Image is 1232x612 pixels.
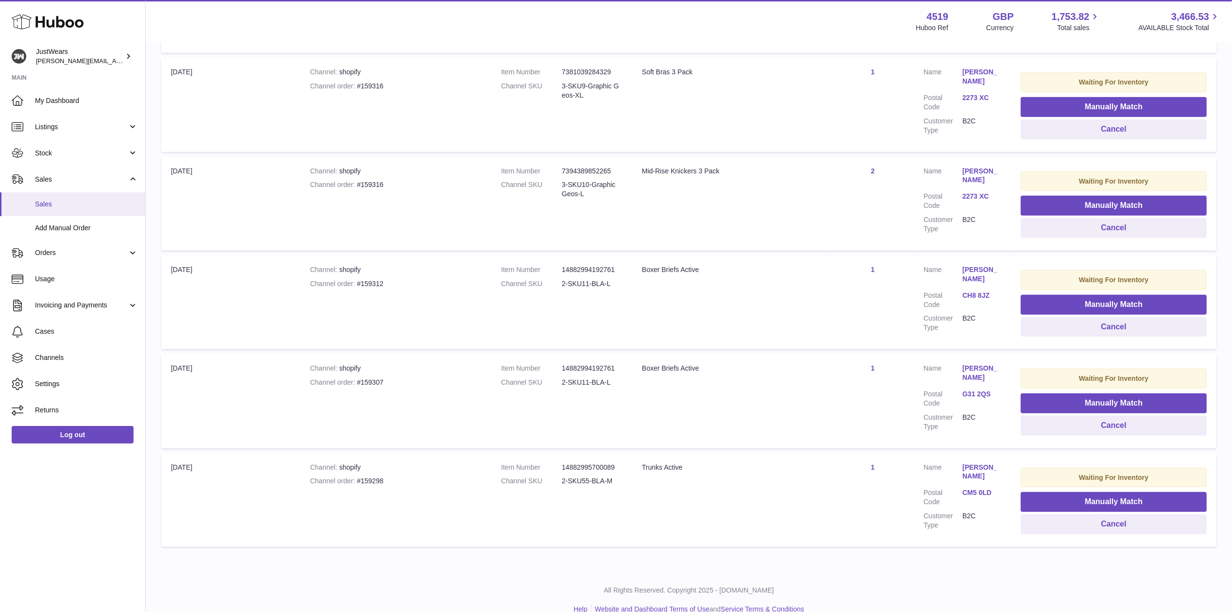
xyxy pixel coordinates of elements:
[310,266,339,273] strong: Channel
[35,96,138,105] span: My Dashboard
[310,378,482,387] div: #159307
[924,192,962,210] dt: Postal Code
[642,463,822,472] div: Trunks Active
[310,68,339,76] strong: Channel
[1021,393,1207,413] button: Manually Match
[924,314,962,332] dt: Customer Type
[310,463,339,471] strong: Channel
[501,364,562,373] dt: Item Number
[501,476,562,486] dt: Channel SKU
[310,476,482,486] div: #159298
[12,49,26,64] img: josh@just-wears.com
[986,23,1014,33] div: Currency
[310,167,482,176] div: shopify
[1021,295,1207,315] button: Manually Match
[35,327,138,336] span: Cases
[642,167,822,176] div: Mid-Rise Knickers 3 Pack
[962,413,1001,431] dd: B2C
[1021,119,1207,139] button: Cancel
[310,364,339,372] strong: Channel
[161,354,301,448] td: [DATE]
[1138,23,1220,33] span: AVAILABLE Stock Total
[310,180,482,189] div: #159316
[310,364,482,373] div: shopify
[924,463,962,484] dt: Name
[1021,97,1207,117] button: Manually Match
[310,265,482,274] div: shopify
[962,314,1001,332] dd: B2C
[562,279,623,289] dd: 2-SKU11-BLA-L
[562,180,623,199] dd: 3-SKU10-Graphic Geos-L
[962,192,1001,201] a: 2273 XC
[871,266,875,273] a: 1
[962,364,1001,382] a: [PERSON_NAME]
[501,68,562,77] dt: Item Number
[501,463,562,472] dt: Item Number
[924,291,962,309] dt: Postal Code
[501,167,562,176] dt: Item Number
[871,68,875,76] a: 1
[562,463,623,472] dd: 14882995700089
[924,413,962,431] dt: Customer Type
[962,291,1001,300] a: CH8 8JZ
[562,265,623,274] dd: 14882994192761
[1052,10,1090,23] span: 1,753.82
[36,57,195,65] span: [PERSON_NAME][EMAIL_ADDRESS][DOMAIN_NAME]
[962,93,1001,102] a: 2273 XC
[562,364,623,373] dd: 14882994192761
[310,181,357,188] strong: Channel order
[310,68,482,77] div: shopify
[310,378,357,386] strong: Channel order
[924,167,962,187] dt: Name
[310,463,482,472] div: shopify
[35,406,138,415] span: Returns
[1021,514,1207,534] button: Cancel
[35,353,138,362] span: Channels
[35,149,128,158] span: Stock
[562,378,623,387] dd: 2-SKU11-BLA-L
[501,378,562,387] dt: Channel SKU
[153,586,1224,595] p: All Rights Reserved. Copyright 2025 - [DOMAIN_NAME]
[871,364,875,372] a: 1
[161,58,301,152] td: [DATE]
[310,477,357,485] strong: Channel order
[924,93,962,112] dt: Postal Code
[310,82,482,91] div: #159316
[1021,317,1207,337] button: Cancel
[501,279,562,289] dt: Channel SKU
[924,117,962,135] dt: Customer Type
[642,68,822,77] div: Soft Bras 3 Pack
[1079,78,1148,86] strong: Waiting For Inventory
[962,68,1001,86] a: [PERSON_NAME]
[310,82,357,90] strong: Channel order
[962,117,1001,135] dd: B2C
[1021,492,1207,512] button: Manually Match
[501,180,562,199] dt: Channel SKU
[642,265,822,274] div: Boxer Briefs Active
[35,248,128,257] span: Orders
[924,68,962,88] dt: Name
[562,476,623,486] dd: 2-SKU55-BLA-M
[962,215,1001,234] dd: B2C
[1079,177,1148,185] strong: Waiting For Inventory
[1057,23,1100,33] span: Total sales
[916,23,948,33] div: Huboo Ref
[161,157,301,251] td: [DATE]
[1079,276,1148,284] strong: Waiting For Inventory
[642,364,822,373] div: Boxer Briefs Active
[962,265,1001,284] a: [PERSON_NAME]
[1052,10,1101,33] a: 1,753.82 Total sales
[35,301,128,310] span: Invoicing and Payments
[924,488,962,507] dt: Postal Code
[871,167,875,175] a: 2
[501,82,562,100] dt: Channel SKU
[310,167,339,175] strong: Channel
[562,82,623,100] dd: 3-SKU9-Graphic Geos-XL
[924,364,962,385] dt: Name
[924,390,962,408] dt: Postal Code
[310,279,482,289] div: #159312
[962,511,1001,530] dd: B2C
[562,167,623,176] dd: 7394389852265
[962,463,1001,481] a: [PERSON_NAME]
[35,175,128,184] span: Sales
